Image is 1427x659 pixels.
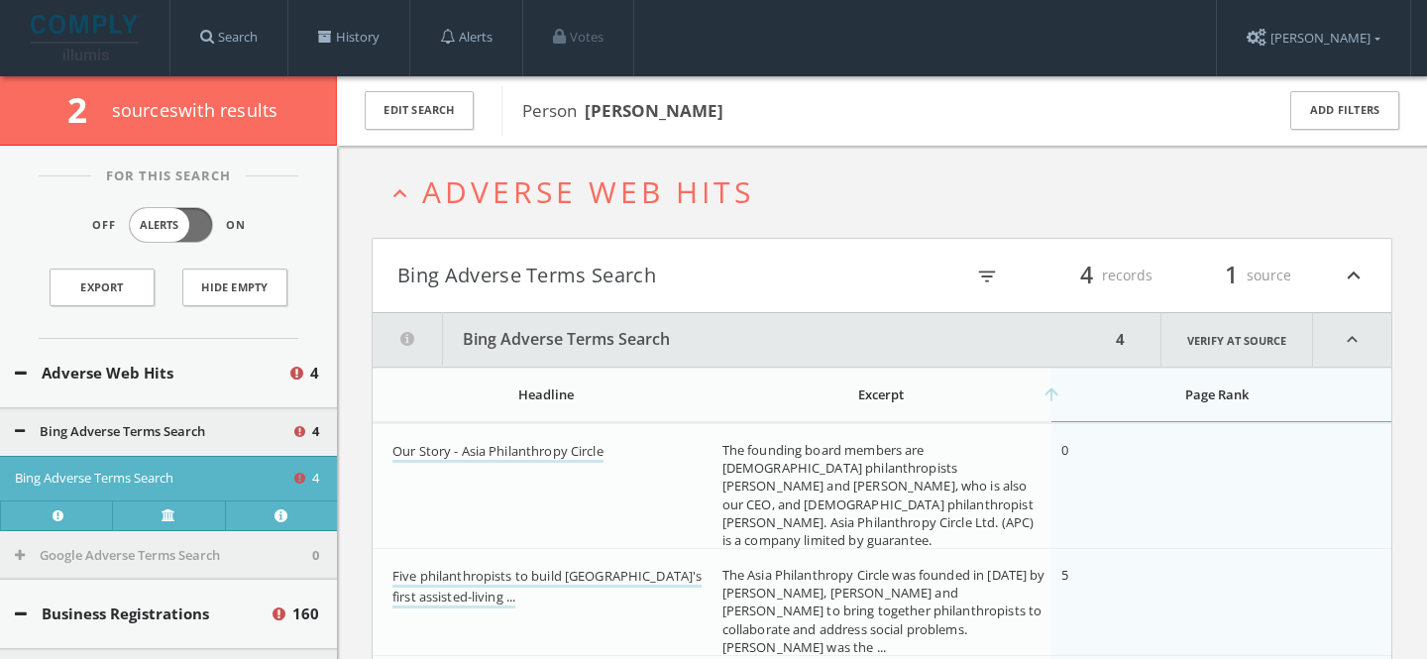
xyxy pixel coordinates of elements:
span: 4 [310,362,319,384]
span: source s with results [112,98,278,122]
span: 5 [1061,566,1068,584]
button: Bing Adverse Terms Search [373,313,1110,367]
button: Business Registrations [15,603,270,625]
a: Five philanthropists to build [GEOGRAPHIC_DATA]'s first assisted-living ... [392,567,702,608]
span: 0 [1061,441,1068,459]
a: Verify at source [1160,313,1313,367]
span: The Asia Philanthropy Circle was founded in [DATE] by [PERSON_NAME], [PERSON_NAME] and [PERSON_NA... [722,566,1045,656]
i: arrow_upward [1042,384,1061,404]
a: Our Story - Asia Philanthropy Circle [392,442,604,463]
i: expand_less [1313,313,1391,367]
b: [PERSON_NAME] [585,99,723,122]
button: Hide Empty [182,269,287,306]
button: Edit Search [365,91,474,130]
div: 4 [1110,313,1131,367]
span: For This Search [91,166,246,186]
span: Adverse Web Hits [422,171,754,212]
img: illumis [31,15,142,60]
button: Bing Adverse Terms Search [15,422,291,442]
span: On [226,217,246,234]
button: expand_lessAdverse Web Hits [386,175,1392,208]
span: Off [92,217,116,234]
button: Bing Adverse Terms Search [397,259,882,292]
i: filter_list [976,266,998,287]
div: source [1172,259,1291,292]
i: expand_less [1341,259,1367,292]
i: expand_less [386,180,413,207]
span: The founding board members are [DEMOGRAPHIC_DATA] philanthropists [PERSON_NAME] and [PERSON_NAME]... [722,441,1035,549]
span: 0 [312,546,319,566]
span: 4 [312,469,319,489]
button: Add Filters [1290,91,1399,130]
span: 4 [312,422,319,442]
div: Page Rank [1061,385,1372,403]
a: Verify at source [112,500,224,530]
a: Export [50,269,155,306]
button: Adverse Web Hits [15,362,287,384]
div: Excerpt [722,385,1041,403]
span: 1 [1216,258,1247,292]
span: Person [522,99,723,122]
div: records [1034,259,1153,292]
button: Google Adverse Terms Search [15,546,312,566]
button: Bing Adverse Terms Search [15,469,291,489]
span: 4 [1071,258,1102,292]
span: 2 [67,86,104,133]
div: Headline [392,385,701,403]
span: 160 [292,603,319,625]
